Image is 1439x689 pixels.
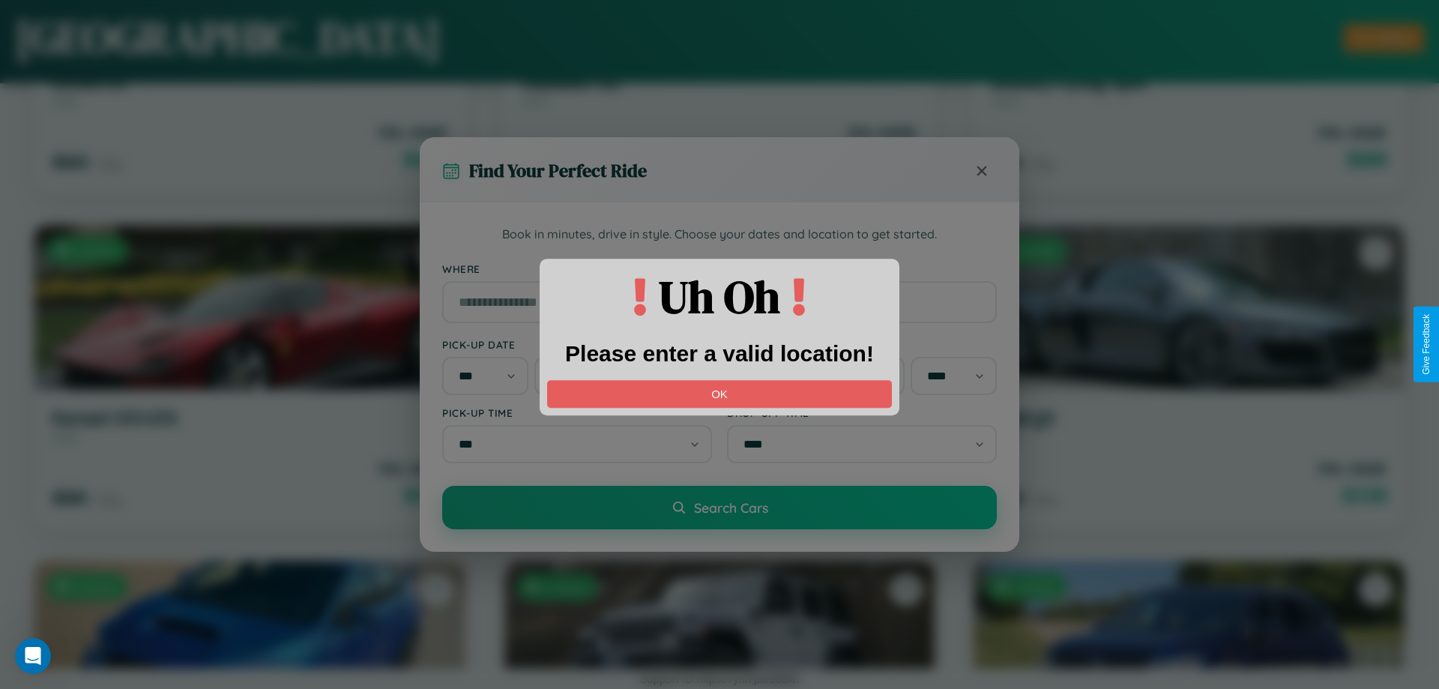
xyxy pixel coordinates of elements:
[442,225,997,244] p: Book in minutes, drive in style. Choose your dates and location to get started.
[694,499,768,516] span: Search Cars
[727,406,997,419] label: Drop-off Time
[469,158,647,183] h3: Find Your Perfect Ride
[442,338,712,351] label: Pick-up Date
[727,338,997,351] label: Drop-off Date
[442,262,997,275] label: Where
[442,406,712,419] label: Pick-up Time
